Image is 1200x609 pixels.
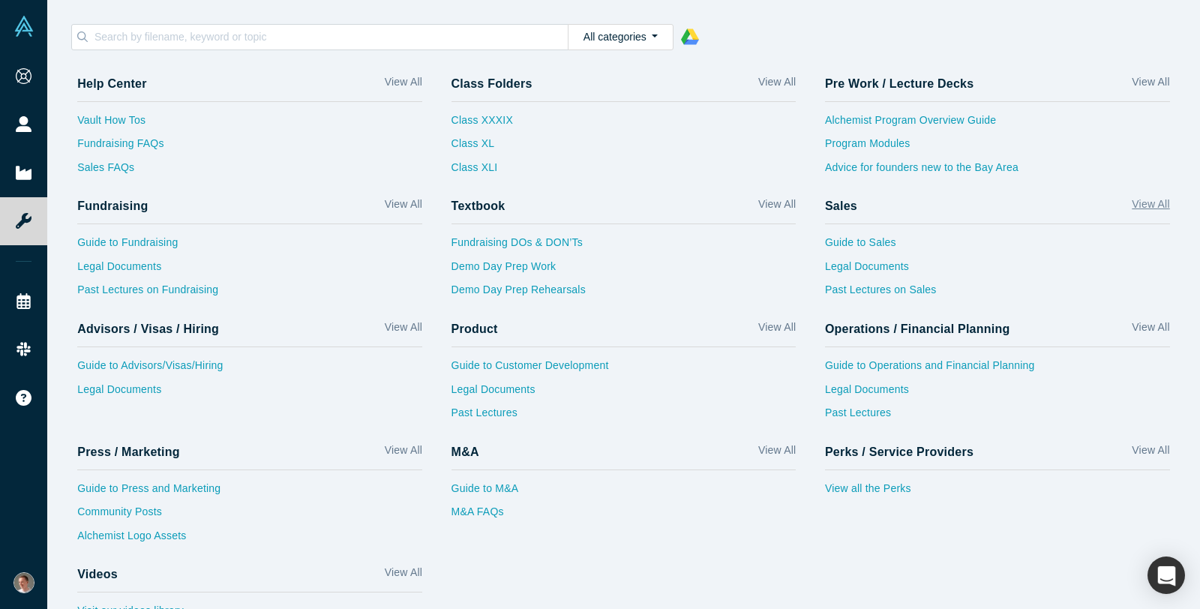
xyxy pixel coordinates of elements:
a: View All [758,74,796,96]
a: Class XXXIX [451,112,513,136]
h4: Operations / Financial Planning [825,322,1010,336]
h4: Perks / Service Providers [825,445,973,459]
a: Legal Documents [825,382,1170,406]
a: View All [385,442,422,464]
a: View All [1132,196,1169,218]
a: Guide to Fundraising [77,235,422,259]
h4: Product [451,322,498,336]
a: View All [758,442,796,464]
a: Advice for founders new to the Bay Area [825,160,1170,184]
a: Class XL [451,136,513,160]
a: Guide to M&A [451,481,796,505]
a: Program Modules [825,136,1170,160]
h4: Advisors / Visas / Hiring [77,322,219,336]
a: View All [385,319,422,341]
a: View All [385,74,422,96]
a: Alchemist Program Overview Guide [825,112,1170,136]
a: Demo Day Prep Rehearsals [451,282,796,306]
a: View All [385,565,422,586]
a: Fundraising FAQs [77,136,422,160]
a: Guide to Advisors/Visas/Hiring [77,358,422,382]
a: Past Lectures on Sales [825,282,1170,306]
a: Legal Documents [77,259,422,283]
a: Fundraising DOs & DON’Ts [451,235,796,259]
a: View all the Perks [825,481,1170,505]
h4: Videos [77,567,118,581]
a: Guide to Operations and Financial Planning [825,358,1170,382]
a: View All [1132,442,1169,464]
a: Past Lectures on Fundraising [77,282,422,306]
a: View All [1132,74,1169,96]
a: Legal Documents [825,259,1170,283]
a: View All [758,196,796,218]
h4: Class Folders [451,76,532,91]
h4: M&A [451,445,479,459]
h4: Press / Marketing [77,445,180,459]
a: Guide to Sales [825,235,1170,259]
h4: Help Center [77,76,146,91]
a: Class XLI [451,160,513,184]
a: Past Lectures [451,405,796,429]
a: Demo Day Prep Work [451,259,796,283]
a: Past Lectures [825,405,1170,429]
a: M&A FAQs [451,504,796,528]
a: Guide to Press and Marketing [77,481,422,505]
button: All categories [568,24,673,50]
a: Sales FAQs [77,160,422,184]
h4: Pre Work / Lecture Decks [825,76,973,91]
h4: Fundraising [77,199,148,213]
h4: Sales [825,199,857,213]
a: Legal Documents [451,382,796,406]
a: Vault How Tos [77,112,422,136]
img: Alchemist Vault Logo [13,16,34,37]
h4: Textbook [451,199,505,213]
input: Search by filename, keyword or topic [93,27,568,46]
img: Roman Khrulev's Account [13,572,34,593]
a: Community Posts [77,504,422,528]
a: Guide to Customer Development [451,358,796,382]
a: Alchemist Logo Assets [77,528,422,552]
a: Legal Documents [77,382,422,406]
a: View All [1132,319,1169,341]
a: View All [385,196,422,218]
a: View All [758,319,796,341]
